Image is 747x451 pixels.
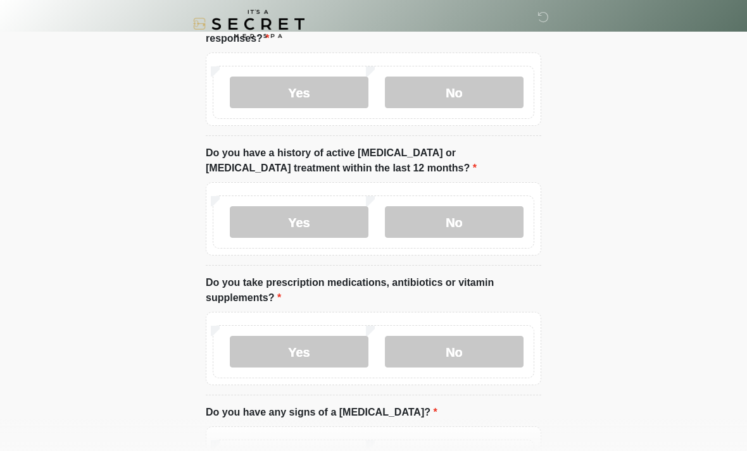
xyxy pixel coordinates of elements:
img: It's A Secret Med Spa Logo [193,9,304,38]
label: Yes [230,206,368,238]
label: No [385,77,524,108]
label: Do you take prescription medications, antibiotics or vitamin supplements? [206,275,541,306]
label: No [385,206,524,238]
label: No [385,336,524,368]
label: Do you have a history of active [MEDICAL_DATA] or [MEDICAL_DATA] treatment within the last 12 mon... [206,145,541,176]
label: Yes [230,77,368,108]
label: Do you have any signs of a [MEDICAL_DATA]? [206,405,437,420]
label: Yes [230,336,368,368]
